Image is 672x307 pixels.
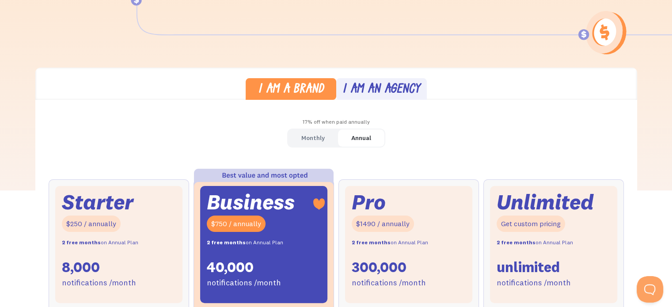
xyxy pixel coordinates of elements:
strong: 2 free months [207,239,246,246]
div: on Annual Plan [207,236,283,249]
strong: 2 free months [497,239,535,246]
div: Get custom pricing [497,216,565,232]
div: $1490 / annually [352,216,414,232]
div: notifications /month [207,277,281,289]
div: Annual [351,132,371,144]
div: $750 / annually [207,216,266,232]
div: notifications /month [62,277,136,289]
div: notifications /month [497,277,571,289]
div: 8,000 [62,258,100,277]
div: on Annual Plan [352,236,428,249]
div: 40,000 [207,258,254,277]
strong: 2 free months [62,239,101,246]
strong: 2 free months [352,239,391,246]
div: Starter [62,193,133,212]
div: on Annual Plan [497,236,573,249]
div: Monthly [301,132,325,144]
div: unlimited [497,258,560,277]
div: 300,000 [352,258,406,277]
div: Pro [352,193,386,212]
div: 17% off when paid annually [35,116,637,129]
div: Business [207,193,295,212]
div: $250 / annually [62,216,121,232]
div: I am an agency [342,83,420,96]
div: Unlimited [497,193,594,212]
iframe: Toggle Customer Support [637,276,663,303]
div: on Annual Plan [62,236,138,249]
div: notifications /month [352,277,426,289]
div: I am a brand [258,83,324,96]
